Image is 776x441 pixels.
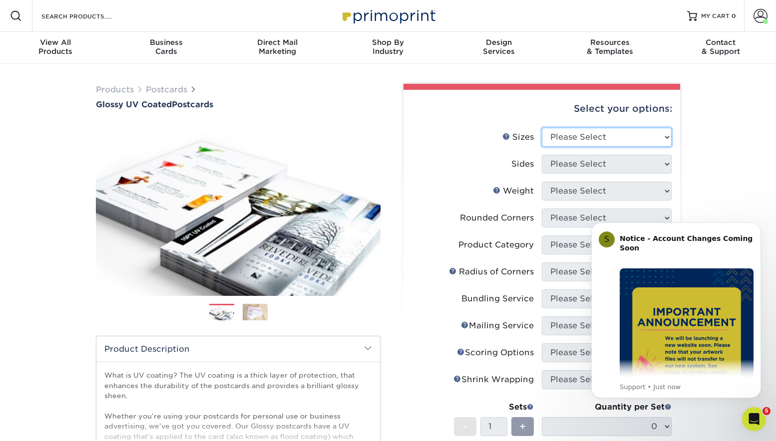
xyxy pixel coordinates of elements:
[502,131,534,143] div: Sizes
[222,38,333,47] span: Direct Mail
[461,320,534,332] div: Mailing Service
[338,5,438,26] img: Primoprint
[732,12,736,19] span: 0
[222,32,333,64] a: Direct MailMarketing
[463,419,467,434] span: -
[96,100,381,109] h1: Postcards
[454,401,534,413] div: Sets
[443,38,554,56] div: Services
[443,38,554,47] span: Design
[222,38,333,56] div: Marketing
[554,38,665,56] div: & Templates
[40,10,138,22] input: SEARCH PRODUCTS.....
[96,100,381,109] a: Glossy UV CoatedPostcards
[461,293,534,305] div: Bundling Service
[111,38,222,56] div: Cards
[701,12,730,20] span: MY CART
[742,407,766,431] iframe: Intercom live chat
[96,110,381,307] img: Glossy UV Coated 01
[111,38,222,47] span: Business
[96,336,380,362] h2: Product Description
[96,100,172,109] span: Glossy UV Coated
[511,158,534,170] div: Sides
[443,32,554,64] a: DesignServices
[554,32,665,64] a: Resources& Templates
[411,90,672,128] div: Select your options:
[96,85,134,94] a: Products
[665,38,776,47] span: Contact
[333,32,443,64] a: Shop ByIndustry
[542,401,672,413] div: Quantity per Set
[458,239,534,251] div: Product Category
[519,419,526,434] span: +
[453,374,534,386] div: Shrink Wrapping
[665,38,776,56] div: & Support
[554,38,665,47] span: Resources
[449,266,534,278] div: Radius of Corners
[209,304,234,322] img: Postcards 01
[665,32,776,64] a: Contact& Support
[576,210,776,436] iframe: Intercom notifications message
[457,347,534,359] div: Scoring Options
[493,185,534,197] div: Weight
[243,303,268,321] img: Postcards 02
[333,38,443,56] div: Industry
[460,212,534,224] div: Rounded Corners
[111,32,222,64] a: BusinessCards
[763,407,771,415] span: 5
[333,38,443,47] span: Shop By
[146,85,187,94] a: Postcards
